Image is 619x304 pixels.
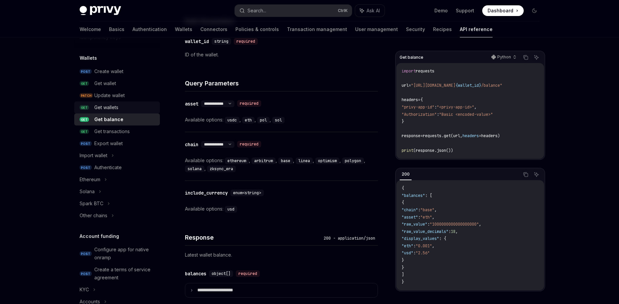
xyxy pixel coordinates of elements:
div: KYC [80,286,89,294]
a: Basics [109,21,124,37]
div: chain [185,141,198,148]
span: "chain" [402,207,418,213]
button: Copy the contents from the code block [521,170,530,179]
span: = [479,133,481,138]
code: optimism [315,158,339,164]
span: "base" [420,207,434,213]
div: , [225,116,242,124]
div: , [251,157,278,165]
span: "privy-app-id" [402,104,434,110]
span: GET [80,105,89,110]
span: "1000000000000000000" [430,222,479,227]
a: POSTCreate a terms of service agreement [74,264,160,284]
div: required [236,270,260,277]
a: GETGet transactions [74,125,160,137]
button: Ask AI [355,5,385,17]
span: , [474,104,477,110]
a: Transaction management [287,21,347,37]
span: requests.get(url, [423,133,462,138]
div: Solana [80,188,95,196]
span: : [ [425,193,432,198]
a: Support [456,7,474,14]
h4: Response [185,233,321,242]
code: usd [225,206,237,213]
span: "eth" [420,215,432,220]
a: POSTAuthenticate [74,162,160,174]
code: solana [185,166,204,172]
span: headers) [481,133,500,138]
div: , [242,116,257,124]
span: = [418,97,420,102]
span: , [432,243,434,249]
div: Authenticate [94,164,122,172]
span: } [402,279,404,285]
code: usdc [225,117,239,123]
span: response [402,133,420,138]
span: { [420,97,423,102]
span: import [402,68,416,74]
span: : [437,112,439,117]
span: headers [462,133,479,138]
div: , [225,157,251,165]
button: Copy the contents from the code block [521,53,530,62]
a: GETGet balance [74,113,160,125]
button: Search...CtrlK [235,5,352,17]
div: Get wallets [94,103,118,111]
span: = [420,133,423,138]
span: print [402,148,413,153]
a: Recipes [433,21,452,37]
a: Security [406,21,425,37]
span: (response.json()) [413,148,453,153]
span: , [479,222,481,227]
a: Authentication [132,21,167,37]
div: , [185,165,207,173]
span: "<privy-app-id>" [437,104,474,110]
span: : { [439,236,446,241]
div: Create wallet [94,67,123,75]
div: required [237,141,261,147]
span: "display_values" [402,236,439,241]
span: string [214,39,228,44]
span: : [418,215,420,220]
div: Other chains [80,212,107,220]
span: 18 [451,229,455,234]
div: required [234,38,258,45]
span: "eth" [402,243,413,249]
div: , [342,157,367,165]
button: Python [488,52,519,63]
code: eth [242,117,254,123]
span: POST [80,69,92,74]
a: Policies & controls [235,21,279,37]
a: GETGet wallets [74,101,160,113]
a: API reference [460,21,493,37]
span: object[] [212,271,230,276]
span: "raw_value" [402,222,427,227]
div: Import wallet [80,151,107,160]
div: include_currency [185,190,228,196]
div: , [315,157,342,165]
a: Wallets [175,21,192,37]
span: = [409,83,411,88]
div: 200 [400,170,412,178]
a: POSTExport wallet [74,137,160,149]
h5: Wallets [80,54,97,62]
div: , [296,157,315,165]
span: PATCH [80,93,93,98]
p: ID of the wallet. [185,51,378,59]
span: "Authorization" [402,112,437,117]
code: sol [272,117,285,123]
code: polygon [342,158,364,164]
div: Update wallet [94,91,125,99]
span: : [448,229,451,234]
div: Available options: [185,205,378,213]
code: ethereum [225,158,249,164]
div: wallet_id [185,38,209,45]
a: GETGet wallet [74,77,160,89]
span: "usd" [402,250,413,256]
span: "[URL][DOMAIN_NAME] [411,83,455,88]
span: : [434,104,437,110]
span: POST [80,271,92,276]
a: Demo [434,7,448,14]
a: Connectors [200,21,227,37]
button: Toggle dark mode [529,5,540,16]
